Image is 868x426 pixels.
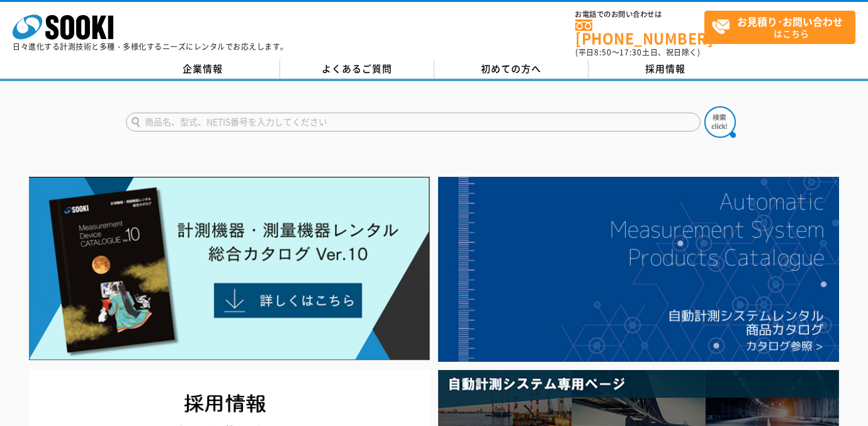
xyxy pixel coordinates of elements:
[575,20,704,45] a: [PHONE_NUMBER]
[704,11,855,44] a: お見積り･お問い合わせはこちら
[575,47,700,58] span: (平日 ～ 土日、祝日除く)
[619,47,642,58] span: 17:30
[575,11,704,18] span: お電話でのお問い合わせは
[481,62,541,76] span: 初めての方へ
[594,47,612,58] span: 8:50
[126,113,701,132] input: 商品名、型式、NETIS番号を入力してください
[737,14,843,29] strong: お見積り･お問い合わせ
[434,60,589,79] a: 初めての方へ
[711,11,855,43] span: はこちら
[29,177,430,361] img: Catalog Ver10
[13,43,288,50] p: 日々進化する計測技術と多種・多様化するニーズにレンタルでお応えします。
[704,106,736,138] img: btn_search.png
[126,60,280,79] a: 企業情報
[280,60,434,79] a: よくあるご質問
[438,177,839,362] img: 自動計測システムカタログ
[589,60,743,79] a: 採用情報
